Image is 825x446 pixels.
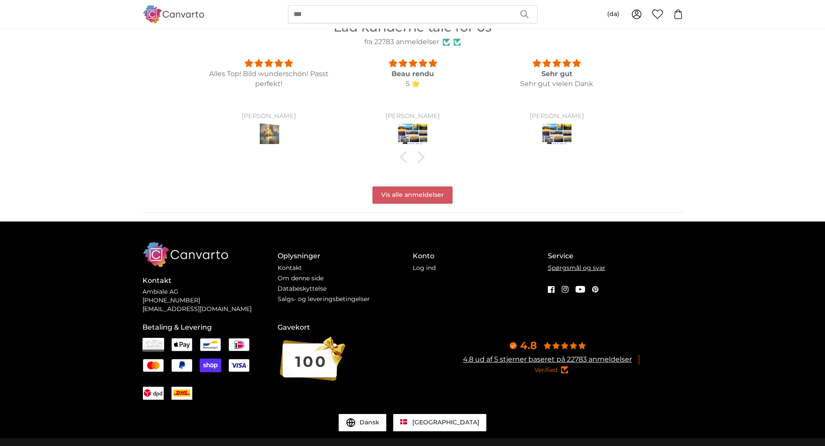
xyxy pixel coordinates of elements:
img: DHLINT [171,389,192,397]
h4: Gavekort [278,322,413,333]
a: Danmark [GEOGRAPHIC_DATA] [393,414,486,431]
h4: Betaling & Levering [142,322,278,333]
div: 5 stars [207,58,330,69]
a: Kontakt [278,264,302,272]
span: [GEOGRAPHIC_DATA] [412,418,479,426]
a: Salgs- og leveringsbetingelser [278,295,370,303]
button: (da) [600,6,626,22]
h4: Kontakt [142,276,278,286]
a: Log ind [413,264,436,272]
img: Stockfoto als Leinwandbild [397,122,429,147]
div: 5 stars [495,58,618,69]
a: Vis alle anmeldelser [372,186,453,204]
h4: Service [548,251,683,261]
p: Sehr gut vielen Dank [495,79,618,89]
div: [PERSON_NAME] [207,113,330,120]
p: Alles Top! Bild wunderschön! Passt perfekt! [207,69,330,89]
div: Beau rendu [351,69,474,79]
p: 5 🌟 [351,79,474,89]
img: Leinwandbild Tree of light [253,122,285,147]
a: Spørgsmål og svar [548,264,605,272]
a: 4.8 ud af 5 stjerner baseret på 22783 anmeldelser [463,355,632,363]
img: Stockfoto als Leinwandbild [541,122,573,147]
a: Om denne side [278,274,324,282]
img: Danmark [400,419,407,424]
div: Sehr gut [495,69,618,79]
h4: Konto [413,251,548,261]
div: [PERSON_NAME] [351,113,474,120]
h4: Oplysninger [278,251,413,261]
a: Databeskyttelse [278,285,327,292]
a: fra 22783 anmeldelser [364,37,439,47]
img: Invoice [142,338,164,352]
span: Dansk [359,418,379,427]
div: 5 stars [351,58,474,69]
p: Ambiale AG [PHONE_NUMBER] [EMAIL_ADDRESS][DOMAIN_NAME] [142,288,278,314]
a: 4.8 4.8 ud af 5 stjerner baseret på 22783 anmeldelserVerified [413,339,683,375]
img: Canvarto [142,5,205,23]
img: DPD [143,389,164,397]
div: [PERSON_NAME] [495,113,618,120]
button: Dansk [339,414,386,431]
